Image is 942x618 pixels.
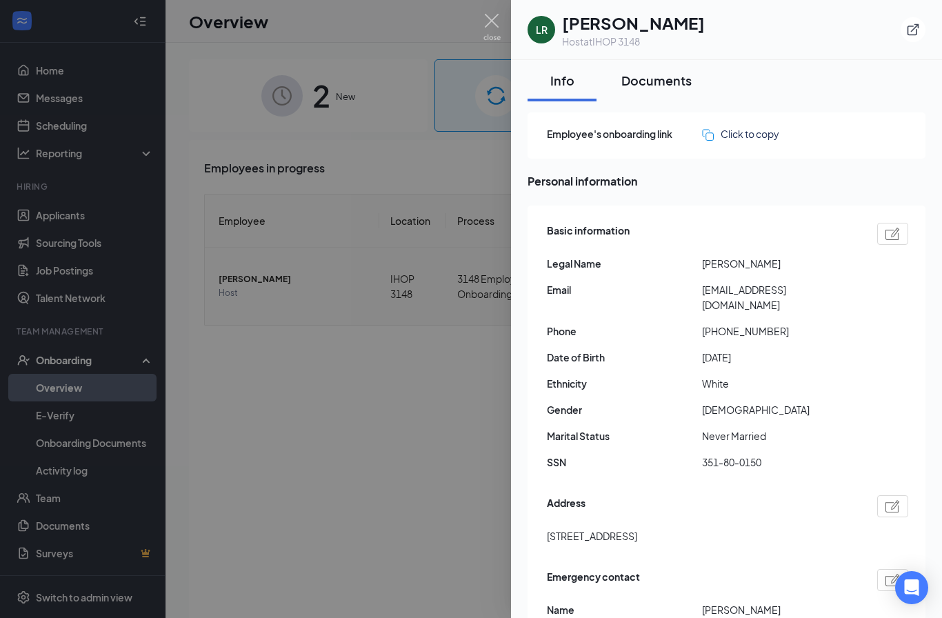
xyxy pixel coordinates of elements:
[702,602,857,617] span: [PERSON_NAME]
[547,223,630,245] span: Basic information
[547,323,702,339] span: Phone
[547,569,640,591] span: Emergency contact
[702,323,857,339] span: [PHONE_NUMBER]
[541,72,583,89] div: Info
[702,376,857,391] span: White
[547,376,702,391] span: Ethnicity
[547,256,702,271] span: Legal Name
[702,129,714,141] img: click-to-copy.71757273a98fde459dfc.svg
[702,455,857,470] span: 351-80-0150
[702,350,857,365] span: [DATE]
[906,23,920,37] svg: ExternalLink
[562,11,705,34] h1: [PERSON_NAME]
[702,282,857,312] span: [EMAIL_ADDRESS][DOMAIN_NAME]
[547,402,702,417] span: Gender
[528,172,925,190] span: Personal information
[547,126,702,141] span: Employee's onboarding link
[547,602,702,617] span: Name
[702,402,857,417] span: [DEMOGRAPHIC_DATA]
[547,495,585,517] span: Address
[702,256,857,271] span: [PERSON_NAME]
[547,428,702,443] span: Marital Status
[901,17,925,42] button: ExternalLink
[895,571,928,604] div: Open Intercom Messenger
[562,34,705,48] div: Host at IHOP 3148
[547,528,637,544] span: [STREET_ADDRESS]
[621,72,692,89] div: Documents
[547,282,702,297] span: Email
[547,350,702,365] span: Date of Birth
[536,23,548,37] div: LR
[702,428,857,443] span: Never Married
[702,126,779,141] button: Click to copy
[547,455,702,470] span: SSN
